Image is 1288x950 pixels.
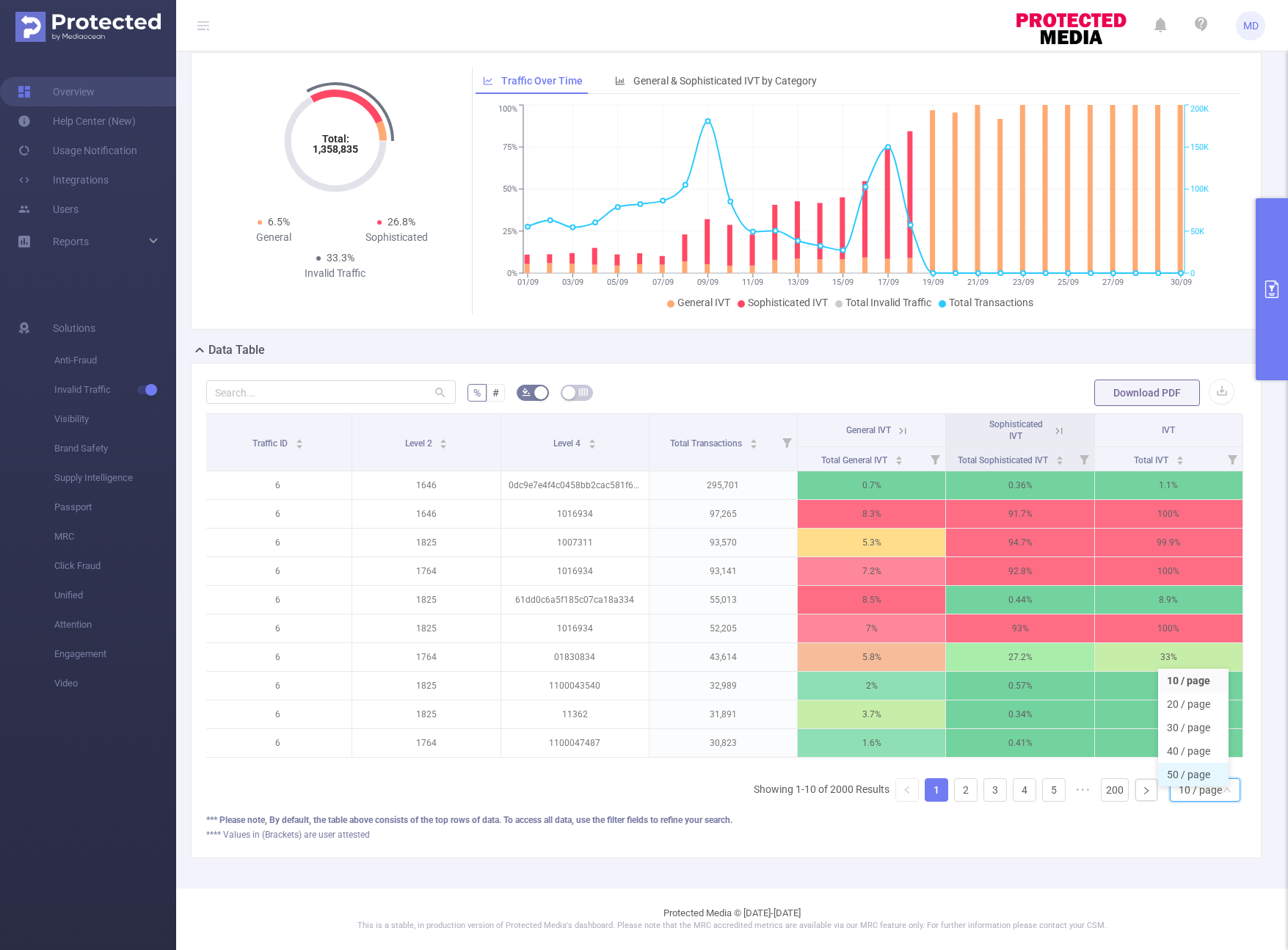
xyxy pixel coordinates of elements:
div: Sort [588,437,597,446]
p: 97,265 [650,500,797,528]
a: 3 [984,779,1006,801]
span: Traffic Over Time [501,75,583,87]
a: 4 [1014,779,1036,801]
i: icon: caret-up [1055,454,1063,458]
li: 40 / page [1158,739,1229,763]
i: Filter menu [776,414,797,471]
p: 6 [204,557,352,585]
tspan: 0 [1190,269,1195,278]
p: 6 [204,672,352,700]
tspan: 50% [503,185,517,195]
p: 93,570 [650,529,797,556]
i: icon: caret-down [440,443,448,447]
p: 1.1% [1095,471,1242,499]
span: Invalid Traffic [54,375,176,405]
p: 1007311 [501,529,649,556]
p: 1825 [352,586,500,614]
i: icon: table [579,388,588,396]
tspan: 27/09 [1103,278,1124,287]
p: 0.57% [946,672,1094,700]
span: Brand Safety [54,434,176,463]
p: 0dc9e7e4f4c0458bb2cac581f63d323d [501,471,649,499]
p: 4.1% [1095,700,1242,728]
i: icon: right [1142,786,1151,795]
p: 11362 [501,700,649,728]
p: 1100043540 [501,672,649,700]
li: 30 / page [1158,716,1229,739]
span: Sophisticated IVT [989,419,1043,441]
p: 1016934 [501,557,649,585]
span: MD [1243,11,1259,40]
p: 55,013 [650,586,797,614]
p: 8.5% [798,586,945,614]
span: 26.8% [388,216,415,228]
tspan: 75% [503,142,517,152]
a: 1 [925,779,947,801]
span: Unified [54,581,176,610]
p: 7.2% [798,557,945,585]
p: 295,701 [650,471,797,499]
div: Sort [895,454,903,463]
tspan: 23/09 [1013,278,1034,287]
li: Next 5 Pages [1071,778,1095,802]
li: 4 [1013,778,1036,802]
li: Previous Page [895,778,919,802]
img: Protected Media [15,12,161,42]
p: 0.41% [946,729,1094,757]
div: Sort [295,437,304,446]
i: icon: down [1223,786,1231,796]
span: Click Fraud [54,551,176,581]
p: 93,141 [650,557,797,585]
p: 1764 [352,557,500,585]
tspan: 30/09 [1171,278,1192,287]
i: icon: caret-down [895,459,903,463]
p: 6 [204,586,352,614]
tspan: 09/09 [697,278,718,287]
li: 10 / page [1158,669,1229,692]
li: 50 / page [1158,763,1229,786]
li: 5 [1042,778,1066,802]
p: 1646 [352,471,500,499]
p: 1646 [352,500,500,528]
p: 1100047487 [501,729,649,757]
p: 27.2% [946,643,1094,671]
a: Overview [18,77,95,106]
span: Attention [54,610,176,639]
div: 10 / page [1179,779,1222,801]
span: % [473,387,481,399]
tspan: 21/09 [968,278,989,287]
span: IVT [1162,425,1175,435]
span: Total Transactions [670,438,744,449]
p: 0.44% [946,586,1094,614]
tspan: 100% [498,105,517,115]
p: 32,989 [650,672,797,700]
a: 2 [955,779,977,801]
i: icon: caret-up [588,437,596,441]
span: Traffic ID [252,438,290,449]
i: Filter menu [1222,447,1242,471]
p: 100% [1095,500,1242,528]
a: Integrations [18,165,109,195]
p: 5.3% [798,529,945,556]
li: 20 / page [1158,692,1229,716]
a: Help Center (New) [18,106,136,136]
p: 30,823 [650,729,797,757]
a: Users [18,195,79,224]
p: 5.8% [798,643,945,671]
p: 6 [204,729,352,757]
i: icon: caret-down [1055,459,1063,463]
tspan: 19/09 [923,278,944,287]
span: Video [54,669,176,698]
p: 1016934 [501,500,649,528]
tspan: 100K [1190,185,1209,195]
p: 0.36% [946,471,1094,499]
p: 6 [204,529,352,556]
tspan: 50K [1190,227,1204,236]
p: 0.7% [798,471,945,499]
div: Sophisticated [335,230,459,245]
div: Sort [1176,454,1185,463]
tspan: 01/09 [517,278,539,287]
i: icon: caret-down [295,443,303,447]
p: 100% [1095,557,1242,585]
p: 43,614 [650,643,797,671]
